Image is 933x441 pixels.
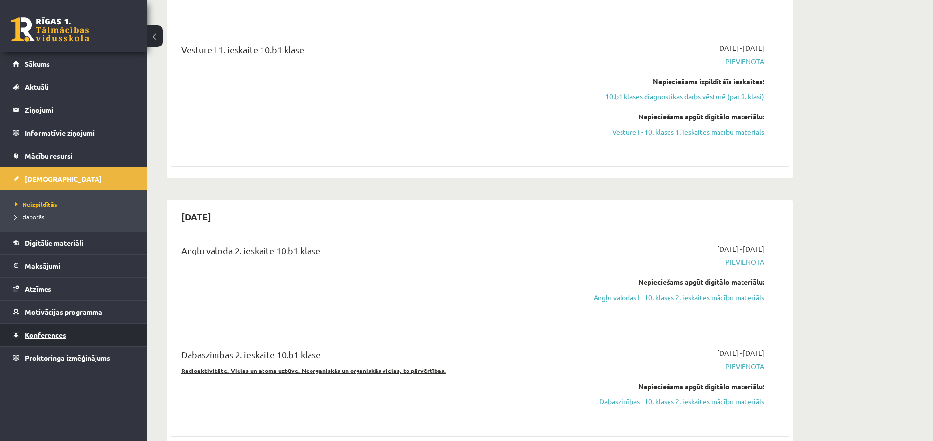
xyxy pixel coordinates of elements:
[181,43,565,61] div: Vēsture I 1. ieskaite 10.b1 klase
[13,144,135,167] a: Mācību resursi
[13,98,135,121] a: Ziņojumi
[13,52,135,75] a: Sākums
[11,17,89,42] a: Rīgas 1. Tālmācības vidusskola
[25,255,135,277] legend: Maksājumi
[25,284,51,293] span: Atzīmes
[13,121,135,144] a: Informatīvie ziņojumi
[181,244,565,262] div: Angļu valoda 2. ieskaite 10.b1 klase
[25,59,50,68] span: Sākums
[579,381,764,392] div: Nepieciešams apgūt digitālo materiālu:
[13,232,135,254] a: Digitālie materiāli
[13,347,135,369] a: Proktoringa izmēģinājums
[13,255,135,277] a: Maksājumi
[579,361,764,371] span: Pievienota
[13,324,135,346] a: Konferences
[579,292,764,302] a: Angļu valodas I - 10. klases 2. ieskaites mācību materiāls
[171,205,221,228] h2: [DATE]
[25,307,102,316] span: Motivācijas programma
[25,151,72,160] span: Mācību resursi
[181,367,446,374] u: Radioaktivitāte. Vielas un atoma uzbūve. Neorganiskās un organiskās vielas, to pārvērtības.
[579,127,764,137] a: Vēsture I - 10. klases 1. ieskaites mācību materiāls
[717,244,764,254] span: [DATE] - [DATE]
[25,353,110,362] span: Proktoringa izmēģinājums
[579,257,764,267] span: Pievienota
[25,174,102,183] span: [DEMOGRAPHIC_DATA]
[15,200,137,209] a: Neizpildītās
[717,348,764,358] span: [DATE] - [DATE]
[13,75,135,98] a: Aktuāli
[579,56,764,67] span: Pievienota
[717,43,764,53] span: [DATE] - [DATE]
[181,348,565,366] div: Dabaszinības 2. ieskaite 10.b1 klase
[13,167,135,190] a: [DEMOGRAPHIC_DATA]
[579,92,764,102] a: 10.b1 klases diagnostikas darbs vēsturē (par 9. klasi)
[13,301,135,323] a: Motivācijas programma
[25,82,48,91] span: Aktuāli
[25,238,83,247] span: Digitālie materiāli
[579,396,764,407] a: Dabaszinības - 10. klases 2. ieskaites mācību materiāls
[15,200,57,208] span: Neizpildītās
[25,98,135,121] legend: Ziņojumi
[13,278,135,300] a: Atzīmes
[579,112,764,122] div: Nepieciešams apgūt digitālo materiālu:
[15,212,137,221] a: Izlabotās
[25,330,66,339] span: Konferences
[15,213,44,221] span: Izlabotās
[25,121,135,144] legend: Informatīvie ziņojumi
[579,76,764,87] div: Nepieciešams izpildīt šīs ieskaites:
[579,277,764,287] div: Nepieciešams apgūt digitālo materiālu:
